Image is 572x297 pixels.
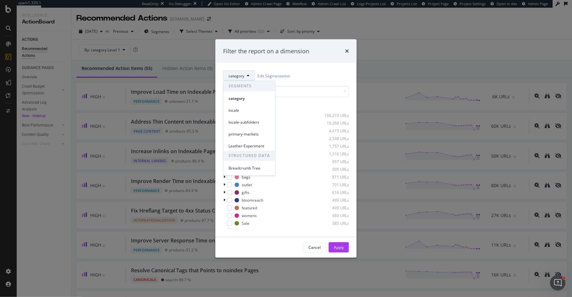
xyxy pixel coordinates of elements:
[317,190,349,195] div: 616 URLs
[223,81,275,91] span: SEGMENTS
[229,131,270,137] span: primary-markets
[345,47,349,55] div: times
[317,197,349,203] div: 499 URLs
[317,167,349,172] div: 905 URLs
[317,182,349,188] div: 701 URLs
[223,71,255,81] button: category
[317,113,349,118] div: 106,219 URLs
[215,39,357,258] div: modal
[550,275,566,291] iframe: Intercom live chat
[317,213,349,218] div: 460 URLs
[303,242,326,253] button: Cancel
[229,73,244,78] span: category
[317,205,349,211] div: 499 URLs
[242,213,257,218] div: womens
[229,96,270,101] span: category
[223,151,275,161] span: STRUCTURED DATA
[223,47,309,55] div: Filter the report on a dimension
[317,221,349,226] div: 385 URLs
[229,143,270,149] span: Leather-Experiment
[257,72,290,79] a: Edit Segmentation
[317,136,349,141] div: 2,548 URLs
[242,197,263,203] div: bloomreach
[329,242,349,253] button: Apply
[229,119,270,125] span: locale-subfolders
[242,228,249,234] div: cart
[242,174,250,180] div: bags
[334,245,344,250] div: Apply
[317,144,349,149] div: 1,757 URLs
[317,228,349,234] div: 381 URLs
[223,86,349,97] input: Search
[317,151,349,157] div: 1,316 URLs
[242,190,249,195] div: gifts
[242,205,257,211] div: featured
[317,174,349,180] div: 811 URLs
[229,108,270,113] span: locale
[317,128,349,134] div: 4,415 URLs
[317,159,349,164] div: 957 URLs
[229,165,270,171] span: Breadcrumb Tree
[308,245,321,250] div: Cancel
[223,102,349,108] div: Select all data available
[317,120,349,126] div: 19,268 URLs
[242,221,249,226] div: Sale
[242,182,252,188] div: outlet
